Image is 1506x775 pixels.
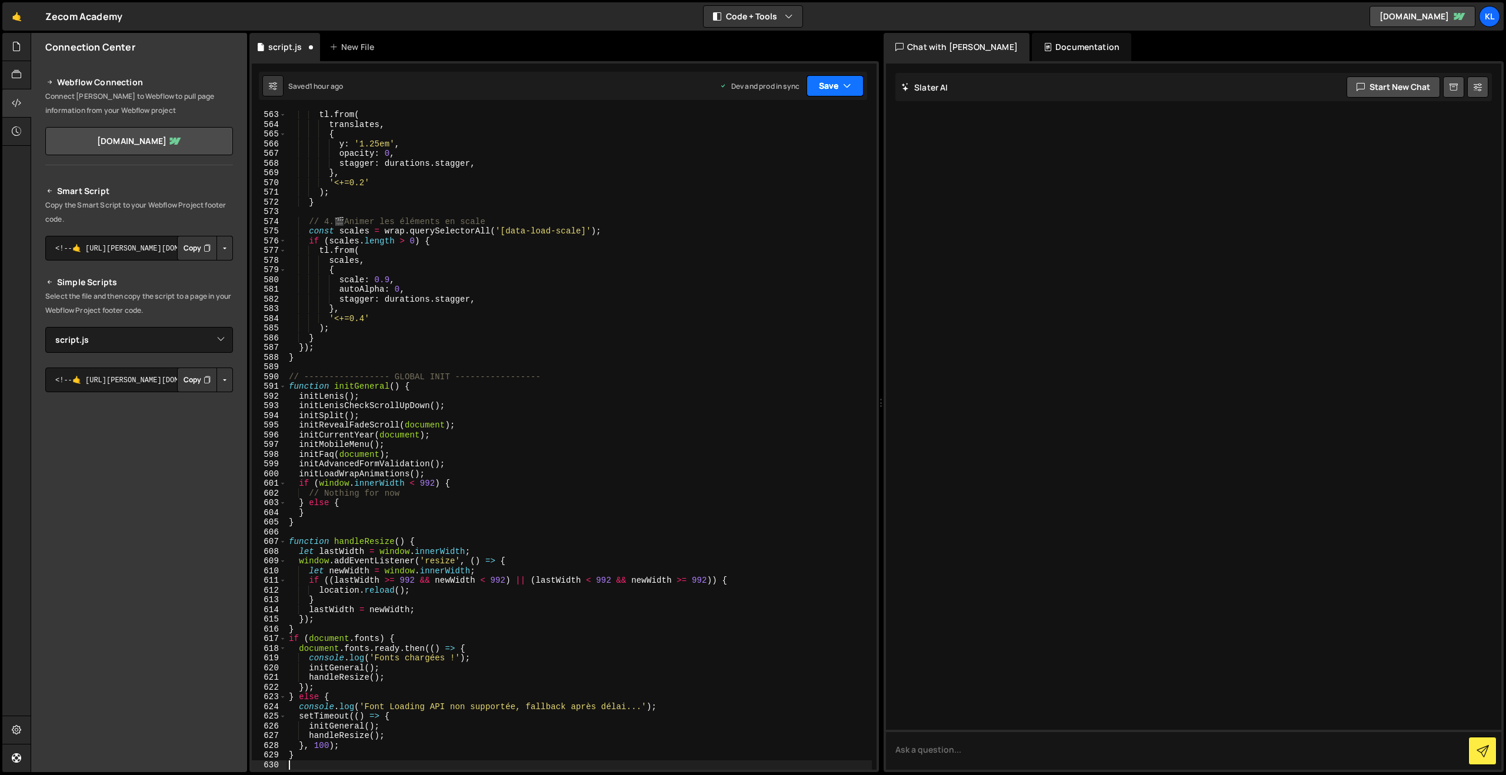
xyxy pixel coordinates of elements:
div: 601 [252,479,286,489]
div: 587 [252,343,286,353]
div: 611 [252,576,286,586]
div: 604 [252,508,286,518]
div: 610 [252,566,286,576]
div: 625 [252,711,286,721]
div: 568 [252,159,286,169]
div: 574 [252,217,286,227]
button: Start new chat [1347,76,1440,98]
div: 599 [252,459,286,469]
a: [DOMAIN_NAME] [1370,6,1475,27]
div: 628 [252,741,286,751]
div: 600 [252,469,286,479]
div: 583 [252,304,286,314]
div: script.js [268,41,302,53]
div: 589 [252,362,286,372]
div: 630 [252,760,286,770]
div: 593 [252,401,286,411]
div: Zecom Academy [45,9,122,24]
h2: Connection Center [45,41,135,54]
div: 573 [252,207,286,217]
div: 596 [252,430,286,440]
a: Kl [1479,6,1500,27]
div: 590 [252,372,286,382]
p: Connect [PERSON_NAME] to Webflow to pull page information from your Webflow project [45,89,233,118]
div: Button group with nested dropdown [177,368,233,392]
div: 613 [252,595,286,605]
div: 569 [252,168,286,178]
div: 591 [252,382,286,392]
div: 606 [252,527,286,537]
div: 619 [252,653,286,663]
div: 627 [252,731,286,741]
div: 594 [252,411,286,421]
div: 1 hour ago [309,81,344,91]
div: 580 [252,275,286,285]
div: 608 [252,547,286,557]
button: Code + Tools [704,6,802,27]
p: Copy the Smart Script to your Webflow Project footer code. [45,198,233,226]
div: Button group with nested dropdown [177,236,233,260]
div: 584 [252,314,286,324]
div: 626 [252,721,286,731]
p: Select the file and then copy the script to a page in your Webflow Project footer code. [45,289,233,318]
div: 595 [252,420,286,430]
div: Dev and prod in sync [719,81,799,91]
div: Chat with [PERSON_NAME] [884,33,1029,61]
div: Saved [288,81,343,91]
div: 571 [252,188,286,198]
div: 622 [252,683,286,693]
div: 585 [252,323,286,333]
div: 616 [252,624,286,634]
div: 618 [252,644,286,654]
button: Copy [177,236,217,260]
div: 564 [252,120,286,130]
div: 588 [252,353,286,363]
div: 577 [252,246,286,256]
div: New File [329,41,379,53]
div: 565 [252,129,286,139]
textarea: <!--🤙 [URL][PERSON_NAME][DOMAIN_NAME]> <script>document.addEventListener("DOMContentLoaded", func... [45,236,233,260]
div: Documentation [1032,33,1131,61]
iframe: YouTube video player [45,525,234,631]
div: 629 [252,750,286,760]
div: 612 [252,586,286,596]
div: 575 [252,226,286,236]
a: [DOMAIN_NAME] [45,127,233,155]
div: 579 [252,265,286,275]
div: 603 [252,498,286,508]
div: 597 [252,440,286,450]
div: 621 [252,673,286,683]
div: 563 [252,110,286,120]
h2: Smart Script [45,184,233,198]
div: 624 [252,702,286,712]
div: 586 [252,333,286,343]
div: 567 [252,149,286,159]
iframe: YouTube video player [45,412,234,517]
div: 581 [252,285,286,295]
div: 605 [252,517,286,527]
h2: Webflow Connection [45,75,233,89]
a: 🤙 [2,2,31,31]
div: 582 [252,295,286,305]
div: 576 [252,236,286,246]
div: 570 [252,178,286,188]
h2: Slater AI [901,82,948,93]
div: 620 [252,663,286,673]
div: 609 [252,556,286,566]
div: 607 [252,537,286,547]
h2: Simple Scripts [45,275,233,289]
div: 615 [252,614,286,624]
textarea: <!--🤙 [URL][PERSON_NAME][DOMAIN_NAME]> <script>document.addEventListener("DOMContentLoaded", func... [45,368,233,392]
button: Copy [177,368,217,392]
div: 566 [252,139,286,149]
div: 578 [252,256,286,266]
div: 592 [252,392,286,402]
div: 572 [252,198,286,208]
div: 617 [252,634,286,644]
div: 614 [252,605,286,615]
div: 598 [252,450,286,460]
button: Save [807,75,864,96]
div: 623 [252,692,286,702]
div: 602 [252,489,286,499]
